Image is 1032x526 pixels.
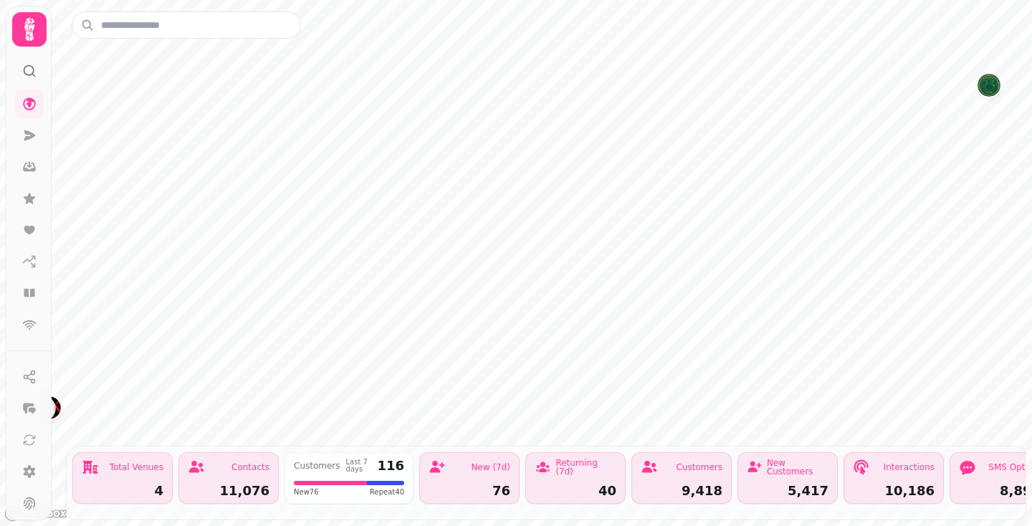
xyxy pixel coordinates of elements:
[110,463,163,472] div: Total Venues
[429,484,510,497] div: 76
[555,459,616,476] div: Returning (7d)
[535,484,616,497] div: 40
[294,487,319,497] span: New 76
[747,484,828,497] div: 5,417
[370,487,404,497] span: Repeat 40
[978,74,1000,101] div: Map marker
[471,463,510,472] div: New (7d)
[978,74,1000,97] button: Roberto's Leicester
[294,462,340,470] div: Customers
[188,484,269,497] div: 11,076
[767,459,828,476] div: New Customers
[377,459,404,472] div: 116
[231,463,269,472] div: Contacts
[346,459,372,473] div: Last 7 days
[853,484,935,497] div: 10,186
[641,484,722,497] div: 9,418
[4,505,67,522] a: Mapbox logo
[676,463,722,472] div: Customers
[82,484,163,497] div: 4
[884,463,935,472] div: Interactions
